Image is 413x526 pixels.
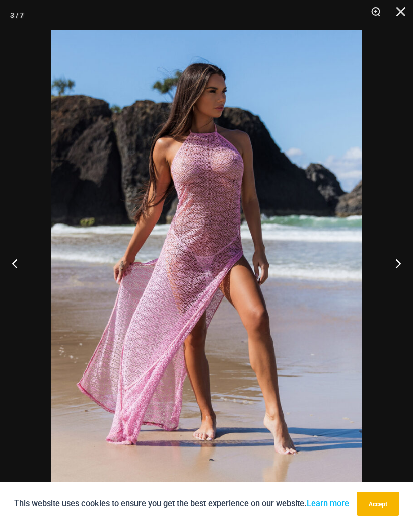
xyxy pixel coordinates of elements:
[10,8,24,23] div: 3 / 7
[14,497,349,510] p: This website uses cookies to ensure you get the best experience on our website.
[375,238,413,288] button: Next
[357,492,399,516] button: Accept
[51,30,362,496] img: Rebel Heart Soft Pink 5818 Dress 03
[307,499,349,508] a: Learn more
